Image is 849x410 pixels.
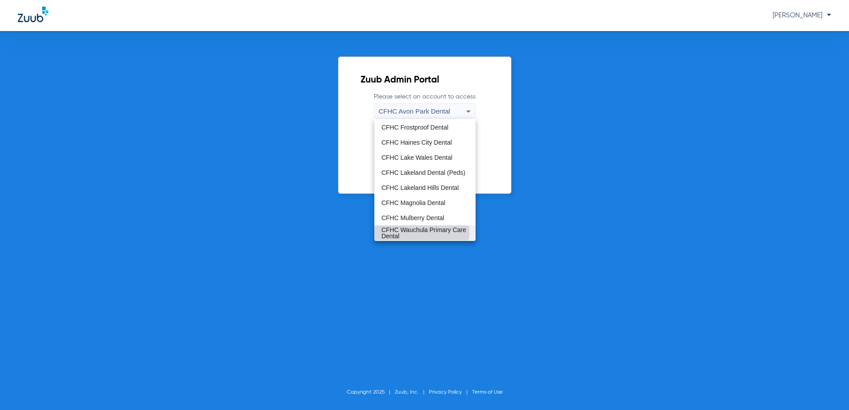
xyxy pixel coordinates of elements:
span: CFHC Lake Wales Dental [381,154,452,161]
span: CFHC Lakeland Hills Dental [381,185,459,191]
span: CFHC Haines City Dental [381,139,452,146]
span: CFHC Magnolia Dental [381,200,445,206]
span: CFHC Frostproof Dental [381,124,448,130]
span: CFHC Wauchula Primary Care Dental [381,227,468,239]
span: CFHC Lakeland Dental (Peds) [381,170,465,176]
iframe: Chat Widget [805,367,849,410]
span: CFHC Mulberry Dental [381,215,444,221]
